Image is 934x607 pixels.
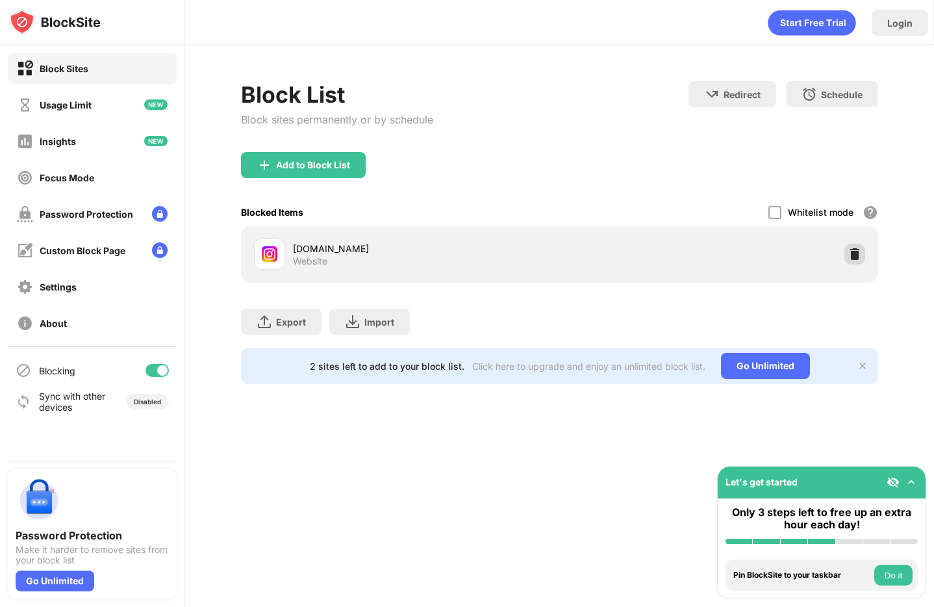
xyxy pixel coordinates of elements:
[293,242,559,255] div: [DOMAIN_NAME]
[726,476,798,487] div: Let's get started
[40,136,76,147] div: Insights
[241,81,433,108] div: Block List
[17,206,33,222] img: password-protection-off.svg
[16,477,62,524] img: push-password-protection.svg
[364,316,394,328] div: Import
[144,136,168,146] img: new-icon.svg
[40,318,67,329] div: About
[733,571,871,580] div: Pin BlockSite to your taskbar
[821,89,863,100] div: Schedule
[40,172,94,183] div: Focus Mode
[241,207,303,218] div: Blocked Items
[17,60,33,77] img: block-on.svg
[17,170,33,186] img: focus-off.svg
[472,361,705,372] div: Click here to upgrade and enjoy an unlimited block list.
[16,545,169,565] div: Make it harder to remove sites from your block list
[39,391,106,413] div: Sync with other devices
[17,279,33,295] img: settings-off.svg
[726,506,918,531] div: Only 3 steps left to free up an extra hour each day!
[40,209,133,220] div: Password Protection
[276,316,306,328] div: Export
[905,476,918,489] img: omni-setup-toggle.svg
[293,255,327,267] div: Website
[857,361,868,371] img: x-button.svg
[40,281,77,292] div: Settings
[17,315,33,331] img: about-off.svg
[40,63,88,74] div: Block Sites
[788,207,853,218] div: Whitelist mode
[39,365,75,376] div: Blocking
[721,353,810,379] div: Go Unlimited
[262,246,277,262] img: favicons
[9,9,101,35] img: logo-blocksite.svg
[40,99,92,110] div: Usage Limit
[310,361,464,372] div: 2 sites left to add to your block list.
[17,133,33,149] img: insights-off.svg
[16,394,31,409] img: sync-icon.svg
[887,18,913,29] div: Login
[134,398,161,406] div: Disabled
[16,571,94,591] div: Go Unlimited
[887,476,900,489] img: eye-not-visible.svg
[144,99,168,110] img: new-icon.svg
[17,242,33,259] img: customize-block-page-off.svg
[874,565,913,586] button: Do it
[17,97,33,113] img: time-usage-off.svg
[276,160,350,170] div: Add to Block List
[724,89,761,100] div: Redirect
[16,363,31,378] img: blocking-icon.svg
[152,206,168,222] img: lock-menu.svg
[16,529,169,542] div: Password Protection
[152,242,168,258] img: lock-menu.svg
[768,10,856,36] div: animation
[241,113,433,126] div: Block sites permanently or by schedule
[40,245,125,256] div: Custom Block Page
